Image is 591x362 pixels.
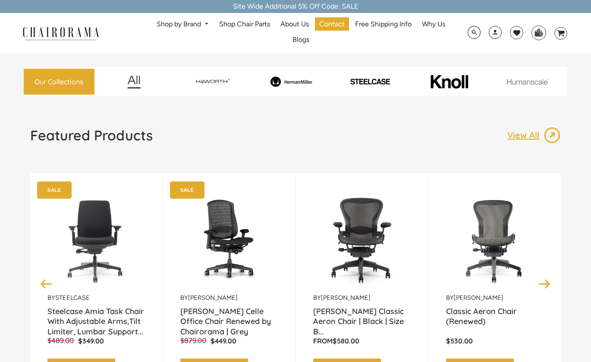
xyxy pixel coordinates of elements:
[532,26,545,39] img: WhatsApp_Image_2024-07-12_at_16.23.01.webp
[47,186,145,294] a: Amia Chair by chairorama.com Renewed Amia Chair chairorama.com
[280,20,309,29] span: About Us
[30,127,153,151] a: Featured Products
[446,337,473,345] span: $530.00
[211,337,236,345] span: $449.00
[507,130,544,141] p: View All
[288,33,314,47] a: Blogs
[537,276,552,291] button: Next
[253,76,329,87] img: image_8_173eb7e0-7579-41b4-bc8e-4ba0b8ba93e8.png
[175,74,251,89] img: image_7_14f0750b-d084-457f-979a-a1ab9f6582c4.png
[446,186,544,294] img: Classic Aeron Chair (Renewed) - chairorama
[78,337,104,345] span: $349.00
[313,186,411,294] img: Herman Miller Classic Aeron Chair | Black | Size B (Renewed) - chairorama
[110,75,158,89] img: image_12.png
[180,337,206,345] span: $879.00
[292,35,309,44] span: Blogs
[47,294,145,302] p: by
[454,294,503,302] a: [PERSON_NAME]
[55,294,90,302] a: Steelcase
[332,78,408,86] img: PHOTO-2024-07-09-00-53-10-removebg-preview.png
[422,20,445,29] span: Why Us
[315,17,349,31] a: Contact
[418,17,450,31] a: Why Us
[219,20,270,29] span: Shop Chair Parts
[351,17,416,31] a: Free Shipping Info
[321,294,371,302] a: [PERSON_NAME]
[446,306,544,328] a: Classic Aeron Chair (Renewed)
[313,337,411,346] p: From
[355,20,412,29] span: Free Shipping Info
[215,17,274,31] a: Shop Chair Parts
[446,186,544,294] a: Classic Aeron Chair (Renewed) - chairorama Classic Aeron Chair (Renewed) - chairorama
[30,127,153,144] h1: Featured Products
[180,186,278,294] a: Herman Miller Celle Office Chair Renewed by Chairorama | Grey - chairorama Herman Miller Celle Of...
[411,74,487,89] img: image_10_1.png
[180,186,278,294] img: Herman Miller Celle Office Chair Renewed by Chairorama | Grey - chairorama
[47,306,145,328] a: Steelcase Amia Task Chair With Adjustable Arms,Tilt Limiter, Lumbar Support...
[39,276,54,291] button: Previous
[47,187,61,193] text: SALE
[188,294,238,302] a: [PERSON_NAME]
[180,294,278,302] p: by
[490,79,566,85] img: image_11.png
[319,20,345,29] span: Contact
[544,127,561,144] img: image_13.png
[180,187,194,193] text: SALE
[18,25,104,41] img: chairorama
[180,306,278,328] a: [PERSON_NAME] Celle Office Chair Renewed by Chairorama | Grey
[446,294,544,302] p: by
[47,186,145,294] img: Amia Chair by chairorama.com
[24,69,94,95] a: Our Collections
[313,294,411,302] p: by
[313,186,411,294] a: Herman Miller Classic Aeron Chair | Black | Size B (Renewed) - chairorama Herman Miller Classic A...
[47,337,74,345] span: $489.00
[507,127,561,144] a: View All
[276,17,313,31] a: About Us
[313,306,411,328] a: [PERSON_NAME] Classic Aeron Chair | Black | Size B...
[141,17,461,49] nav: DesktopNavigation
[333,337,359,345] span: $580.00
[152,18,213,31] a: Shop by Brand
